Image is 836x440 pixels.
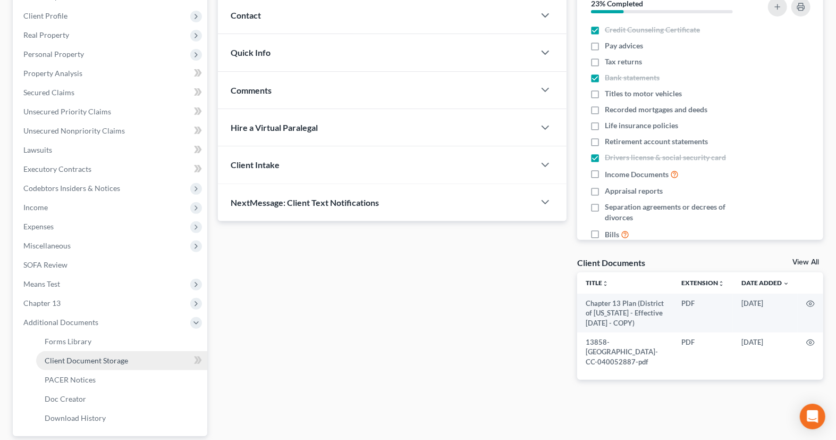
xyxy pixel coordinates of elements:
[231,47,271,57] span: Quick Info
[15,255,207,275] a: SOFA Review
[733,333,798,371] td: [DATE]
[605,136,708,147] span: Retirement account statements
[23,318,98,327] span: Additional Documents
[36,332,207,351] a: Forms Library
[23,241,71,250] span: Miscellaneous
[605,229,619,240] span: Bills
[681,279,724,287] a: Extensionunfold_more
[15,140,207,160] a: Lawsuits
[605,202,753,223] span: Separation agreements or decrees of divorces
[586,279,609,287] a: Titleunfold_more
[45,394,86,403] span: Doc Creator
[733,294,798,333] td: [DATE]
[577,257,645,268] div: Client Documents
[36,370,207,389] a: PACER Notices
[23,145,52,154] span: Lawsuits
[45,413,106,422] span: Download History
[15,121,207,140] a: Unsecured Nonpriority Claims
[23,126,125,135] span: Unsecured Nonpriority Claims
[605,24,700,35] span: Credit Counseling Certificate
[602,280,609,287] i: unfold_more
[23,184,120,193] span: Codebtors Insiders & Notices
[718,280,724,287] i: unfold_more
[23,222,54,231] span: Expenses
[577,333,673,371] td: 13858-[GEOGRAPHIC_DATA]-CC-040052887-pdf
[231,85,272,95] span: Comments
[36,389,207,409] a: Doc Creator
[23,107,111,116] span: Unsecured Priority Claims
[15,64,207,83] a: Property Analysis
[23,164,91,173] span: Executory Contracts
[45,375,96,384] span: PACER Notices
[605,169,669,180] span: Income Documents
[605,186,663,196] span: Appraisal reports
[231,122,318,132] span: Hire a Virtual Paralegal
[605,72,660,83] span: Bank statements
[23,88,74,97] span: Secured Claims
[23,69,82,78] span: Property Analysis
[605,104,707,115] span: Recorded mortgages and deeds
[36,409,207,428] a: Download History
[23,203,48,212] span: Income
[15,83,207,102] a: Secured Claims
[36,351,207,370] a: Client Document Storage
[15,102,207,121] a: Unsecured Priority Claims
[23,298,61,308] span: Chapter 13
[783,280,789,287] i: expand_more
[792,259,819,266] a: View All
[605,152,726,163] span: Drivers license & social security card
[23,49,84,59] span: Personal Property
[577,294,673,333] td: Chapter 13 Plan (District of [US_STATE] - Effective [DATE] - COPY)
[231,197,379,207] span: NextMessage: Client Text Notifications
[673,333,733,371] td: PDF
[23,260,67,269] span: SOFA Review
[800,404,825,429] div: Open Intercom Messenger
[45,337,91,346] span: Forms Library
[231,10,261,20] span: Contact
[45,356,128,365] span: Client Document Storage
[605,56,642,67] span: Tax returns
[231,160,280,170] span: Client Intake
[741,279,789,287] a: Date Added expand_more
[605,120,678,131] span: Life insurance policies
[23,30,69,39] span: Real Property
[605,88,682,99] span: Titles to motor vehicles
[23,279,60,288] span: Means Test
[15,160,207,179] a: Executory Contracts
[605,40,643,51] span: Pay advices
[23,11,67,20] span: Client Profile
[673,294,733,333] td: PDF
